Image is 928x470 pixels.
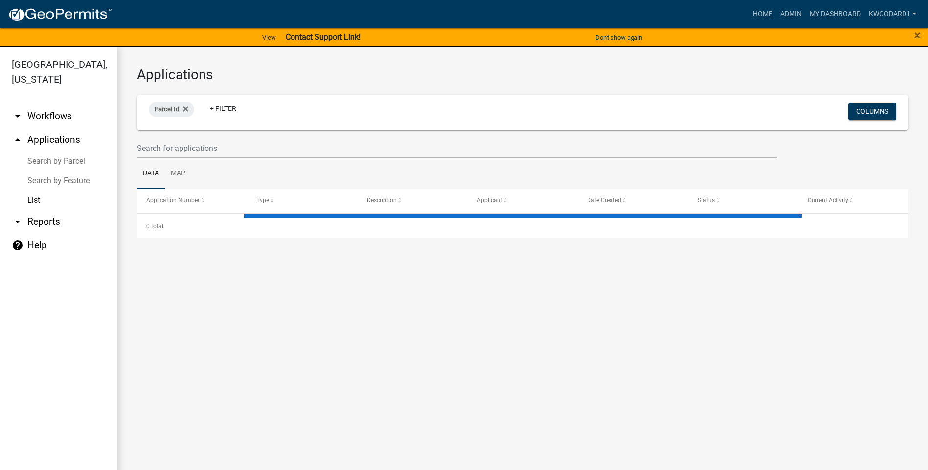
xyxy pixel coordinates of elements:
[358,189,468,213] datatable-header-cell: Description
[202,100,244,117] a: + Filter
[477,197,502,204] span: Applicant
[137,66,908,83] h3: Applications
[468,189,578,213] datatable-header-cell: Applicant
[258,29,280,45] a: View
[137,189,247,213] datatable-header-cell: Application Number
[146,197,200,204] span: Application Number
[286,32,361,42] strong: Contact Support Link!
[137,158,165,190] a: Data
[688,189,798,213] datatable-header-cell: Status
[165,158,191,190] a: Map
[798,189,908,213] datatable-header-cell: Current Activity
[587,197,621,204] span: Date Created
[12,110,23,122] i: arrow_drop_down
[914,29,921,41] button: Close
[12,216,23,228] i: arrow_drop_down
[808,197,848,204] span: Current Activity
[749,5,776,23] a: Home
[12,134,23,146] i: arrow_drop_up
[591,29,646,45] button: Don't show again
[256,197,269,204] span: Type
[137,214,908,238] div: 0 total
[776,5,806,23] a: Admin
[12,239,23,251] i: help
[578,189,688,213] datatable-header-cell: Date Created
[155,106,179,113] span: Parcel Id
[848,103,896,120] button: Columns
[367,197,397,204] span: Description
[806,5,865,23] a: My Dashboard
[698,197,715,204] span: Status
[247,189,357,213] datatable-header-cell: Type
[865,5,920,23] a: kwoodard1
[137,138,777,158] input: Search for applications
[914,28,921,42] span: ×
